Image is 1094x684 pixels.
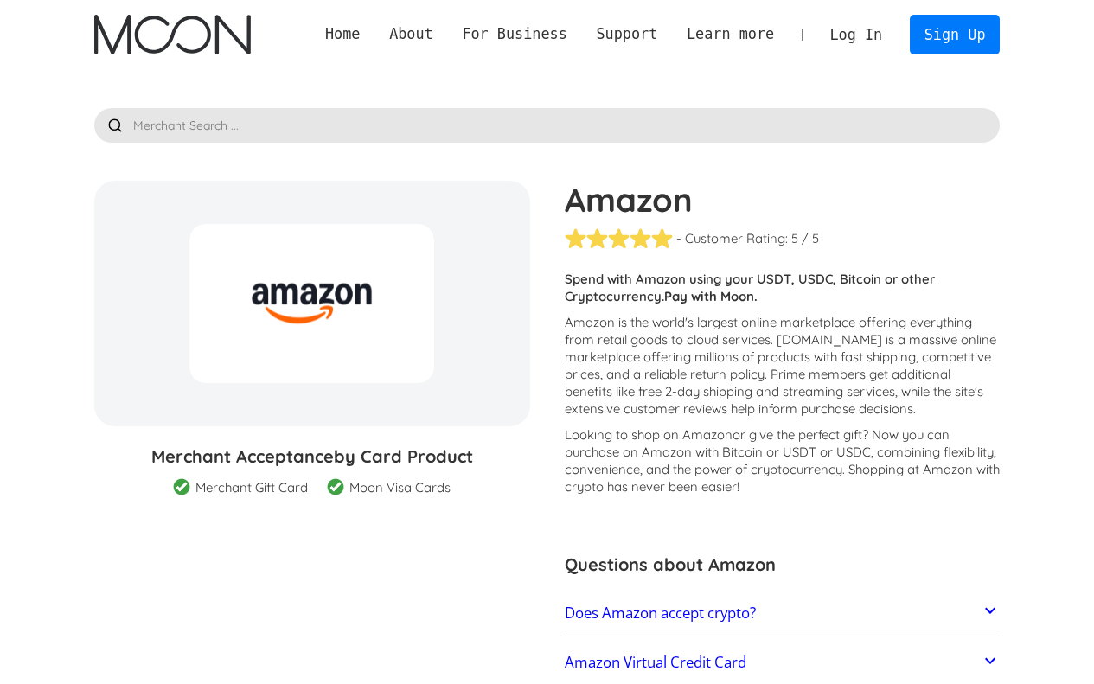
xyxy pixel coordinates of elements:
[349,479,451,496] div: Moon Visa Cards
[676,230,788,247] div: - Customer Rating:
[565,552,1001,578] h3: Questions about Amazon
[565,181,1001,219] h1: Amazon
[462,23,566,45] div: For Business
[733,426,862,443] span: or give the perfect gift
[565,595,1001,631] a: Does Amazon accept crypto?
[389,23,433,45] div: About
[195,479,308,496] div: Merchant Gift Card
[565,314,1001,418] p: Amazon is the world's largest online marketplace offering everything from retail goods to cloud s...
[672,23,789,45] div: Learn more
[664,288,758,304] strong: Pay with Moon.
[565,426,1001,495] p: Looking to shop on Amazon ? Now you can purchase on Amazon with Bitcoin or USDT or USDC, combinin...
[687,23,774,45] div: Learn more
[310,23,374,45] a: Home
[565,604,756,622] h2: Does Amazon accept crypto?
[565,654,746,671] h2: Amazon Virtual Credit Card
[94,108,1001,143] input: Merchant Search ...
[910,15,1000,54] a: Sign Up
[816,16,897,54] a: Log In
[334,445,473,467] span: by Card Product
[94,15,251,54] a: home
[374,23,447,45] div: About
[582,23,672,45] div: Support
[94,444,530,470] h3: Merchant Acceptance
[565,644,1001,681] a: Amazon Virtual Credit Card
[596,23,657,45] div: Support
[94,15,251,54] img: Moon Logo
[791,230,798,247] div: 5
[448,23,582,45] div: For Business
[565,271,1001,305] p: Spend with Amazon using your USDT, USDC, Bitcoin or other Cryptocurrency.
[802,230,819,247] div: / 5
